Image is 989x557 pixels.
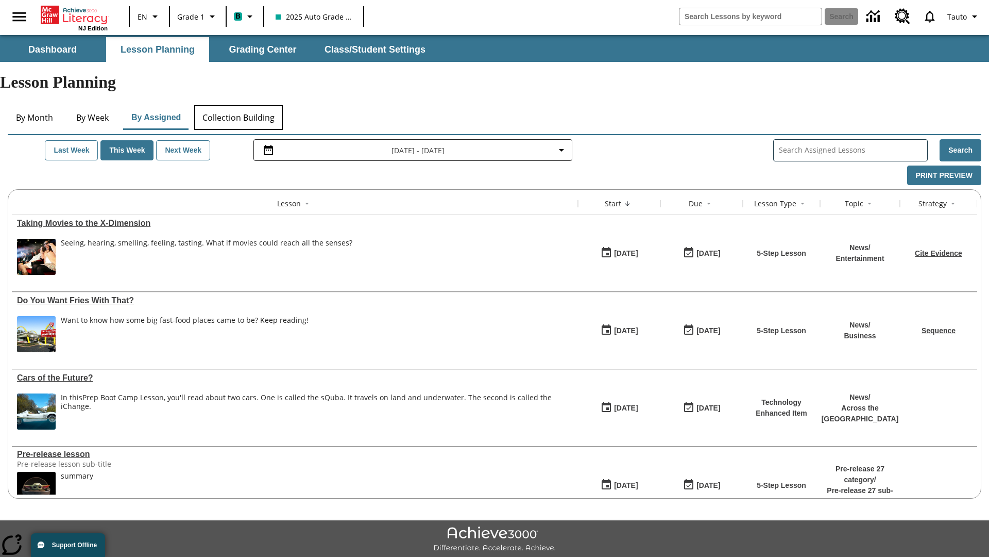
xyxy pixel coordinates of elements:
div: Cars of the Future? [17,373,573,383]
div: [DATE] [614,479,638,492]
testabrev: Prep Boot Camp Lesson, you'll read about two cars. One is called the sQuba. It travels on land an... [61,392,552,411]
button: 01/25/26: Last day the lesson can be accessed [679,476,724,495]
div: [DATE] [696,479,720,492]
a: Pre-release lesson, Lessons [17,450,573,459]
a: Data Center [860,3,889,31]
p: News / [822,392,899,403]
button: Sort [863,198,876,210]
div: [DATE] [696,247,720,260]
button: Boost Class color is teal. Change class color [230,7,260,26]
a: Resource Center, Will open in new tab [889,3,916,30]
p: 5-Step Lesson [757,480,806,491]
button: Open side menu [4,2,35,32]
button: Profile/Settings [943,7,985,26]
div: Lesson Type [754,199,796,209]
button: Dashboard [1,37,104,62]
div: Due [689,199,703,209]
button: 01/22/25: First time the lesson was available [597,476,641,495]
div: In this Prep Boot Camp Lesson, you'll read about two cars. One is called the sQuba. It travels on... [61,394,573,430]
span: [DATE] - [DATE] [391,145,445,156]
button: Last Week [45,140,98,160]
div: [DATE] [696,324,720,337]
div: summary [61,472,93,481]
div: summary [61,472,93,508]
div: In this [61,394,573,411]
p: 5-Step Lesson [757,248,806,259]
button: Collection Building [194,105,283,130]
button: Lesson Planning [106,37,209,62]
button: Search [940,139,981,161]
img: High-tech automobile treading water. [17,394,56,430]
p: Technology Enhanced Item [748,397,815,419]
div: Taking Movies to the X-Dimension [17,219,573,228]
button: Sort [703,198,715,210]
div: [DATE] [614,402,638,415]
span: Support Offline [52,542,97,549]
button: Class/Student Settings [316,37,434,62]
a: Taking Movies to the X-Dimension, Lessons [17,219,573,228]
button: Support Offline [31,533,105,557]
div: [DATE] [614,247,638,260]
span: EN [138,11,147,22]
svg: Collapse Date Range Filter [555,144,568,156]
span: 2025 Auto Grade 1 A [276,11,352,22]
a: Cars of the Future? , Lessons [17,373,573,383]
a: Cite Evidence [915,249,962,257]
div: Seeing, hearing, smelling, feeling, tasting. What if movies could reach all the senses? [61,239,352,248]
img: One of the first McDonald's stores, with the iconic red sign and golden arches. [17,316,56,352]
div: Start [605,199,621,209]
a: Home [41,5,108,25]
button: Select the date range menu item [258,144,568,156]
div: Home [41,4,108,31]
p: News / [835,242,884,253]
button: Next Week [156,140,210,160]
div: [DATE] [696,402,720,415]
a: Sequence [922,326,956,335]
div: [DATE] [614,324,638,337]
button: By Assigned [123,105,189,130]
div: Do You Want Fries With That? [17,296,573,305]
button: 08/18/25: First time the lesson was available [597,243,641,263]
span: Tauto [947,11,967,22]
a: Do You Want Fries With That?, Lessons [17,296,573,305]
span: NJ Edition [78,25,108,31]
button: By Week [66,105,118,130]
button: This Week [100,140,154,160]
div: Pre-release lesson sub-title [17,459,172,469]
div: Lesson [277,199,301,209]
p: Pre-release 27 sub-category [825,485,895,507]
button: 08/24/25: Last day the lesson can be accessed [679,243,724,263]
p: Across the [GEOGRAPHIC_DATA] [822,403,899,424]
div: Want to know how some big fast-food places came to be? Keep reading! [61,316,309,352]
button: Print Preview [907,166,981,186]
div: Want to know how some big fast-food places came to be? Keep reading! [61,316,309,325]
div: Topic [845,199,863,209]
button: 07/20/26: Last day the lesson can be accessed [679,321,724,340]
span: Grade 1 [177,11,204,22]
p: Pre-release 27 category / [825,464,895,485]
p: News / [844,320,876,331]
input: Search Assigned Lessons [779,143,927,158]
button: Sort [947,198,959,210]
button: By Month [8,105,61,130]
button: 07/14/25: First time the lesson was available [597,321,641,340]
div: Seeing, hearing, smelling, feeling, tasting. What if movies could reach all the senses? [61,239,352,275]
p: Business [844,331,876,341]
button: Sort [301,198,313,210]
div: Strategy [918,199,947,209]
div: Pre-release lesson [17,450,573,459]
button: 08/01/26: Last day the lesson can be accessed [679,398,724,418]
button: Grading Center [211,37,314,62]
button: Language: EN, Select a language [133,7,166,26]
img: Achieve3000 Differentiate Accelerate Achieve [433,527,556,553]
input: search field [679,8,822,25]
button: Sort [621,198,634,210]
p: 5-Step Lesson [757,325,806,336]
button: 07/01/25: First time the lesson was available [597,398,641,418]
a: Notifications [916,3,943,30]
img: Panel in front of the seats sprays water mist to the happy audience at a 4DX-equipped theater. [17,239,56,275]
